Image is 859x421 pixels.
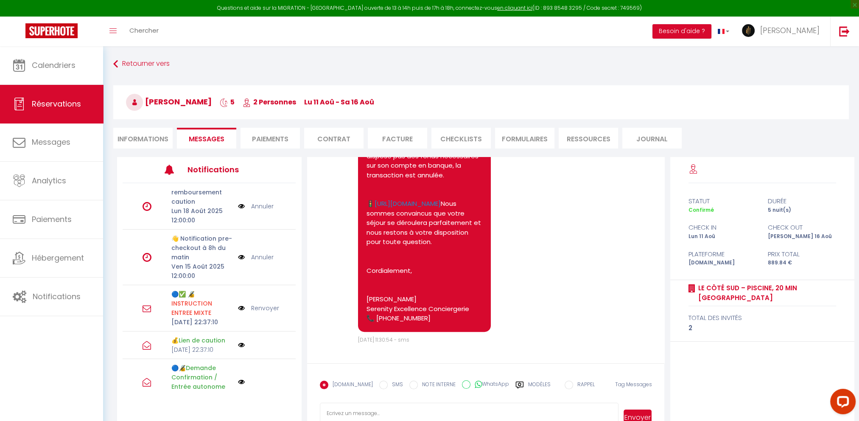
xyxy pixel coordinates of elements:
span: [PERSON_NAME] [760,25,820,36]
label: SMS [388,381,403,390]
img: NO IMAGE [238,379,245,385]
li: Journal [622,128,682,149]
h3: Notifications [187,160,260,179]
img: NO IMAGE [238,202,245,211]
iframe: LiveChat chat widget [823,385,859,421]
img: NO IMAGE [238,342,245,348]
span: Réservations [32,98,81,109]
a: Annuler [251,253,274,262]
div: [PERSON_NAME] 16 Aoû [762,233,842,241]
img: NO IMAGE [238,253,245,262]
p: Lun 18 Août 2025 12:00:00 [171,206,232,225]
label: WhatsApp [470,380,509,390]
span: Messages [189,134,224,144]
p: Ven 15 Août 2025 12:00:00 [171,262,232,281]
label: RAPPEL [573,381,595,390]
span: lu 11 Aoû - sa 16 Aoû [304,97,374,107]
button: Besoin d'aide ? [652,24,711,39]
div: check out [762,222,842,233]
li: CHECKLISTS [431,128,491,149]
li: Paiements [241,128,300,149]
p: 👋 Notification pre-checkout à 8h du matin [171,234,232,262]
p: remboursement caution [171,188,232,206]
a: Chercher [123,17,165,46]
div: 889.84 € [762,259,842,267]
span: 5 [220,97,235,107]
span: Calendriers [32,60,76,70]
img: NO IMAGE [238,303,245,313]
a: ... [PERSON_NAME] [736,17,830,46]
div: statut [683,196,762,206]
a: en cliquant ici [497,4,532,11]
a: Le Côté Sud – Piscine, 20 min [GEOGRAPHIC_DATA] [695,283,836,303]
p: 💰️Lien de caution [171,336,232,345]
div: [DOMAIN_NAME] [683,259,762,267]
span: Chercher [129,26,159,35]
span: Confirmé [688,206,714,213]
span: Hébergement [32,253,84,263]
a: Retourner vers [113,56,849,72]
span: Notifications [33,291,81,302]
div: Plateforme [683,249,762,259]
span: Paiements [32,214,72,225]
span: [DATE] 11:30:54 - sms [358,336,409,343]
li: Informations [113,128,173,149]
div: 2 [688,323,836,333]
li: FORMULAIRES [495,128,554,149]
a: Renvoyer [251,303,279,313]
div: 5 nuit(s) [762,206,842,214]
img: ... [742,24,755,37]
img: logout [839,26,850,36]
span: 2 Personnes [243,97,296,107]
span: Messages [32,137,70,147]
label: [DOMAIN_NAME] [328,381,373,390]
p: 🔵🔏Demande Confirmation / Entrée autonome [171,363,232,391]
div: Prix total [762,249,842,259]
li: Facture [368,128,427,149]
label: Modèles [528,381,551,396]
a: Annuler [251,202,274,211]
div: check in [683,222,762,233]
div: durée [762,196,842,206]
span: [PERSON_NAME] [126,96,212,107]
a: [URL][DOMAIN_NAME] [375,199,441,208]
div: Lun 11 Aoû [683,233,762,241]
div: total des invités [688,313,836,323]
label: NOTE INTERNE [418,381,456,390]
span: Tag Messages [615,381,652,388]
p: [DATE] 22:37:10 [171,345,232,354]
span: Analytics [32,175,66,186]
p: [DATE] 22:37:10 [171,317,232,327]
p: Motif d'échec d'envoi [171,289,232,317]
li: Ressources [559,128,618,149]
img: Super Booking [25,23,78,38]
li: Contrat [304,128,364,149]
